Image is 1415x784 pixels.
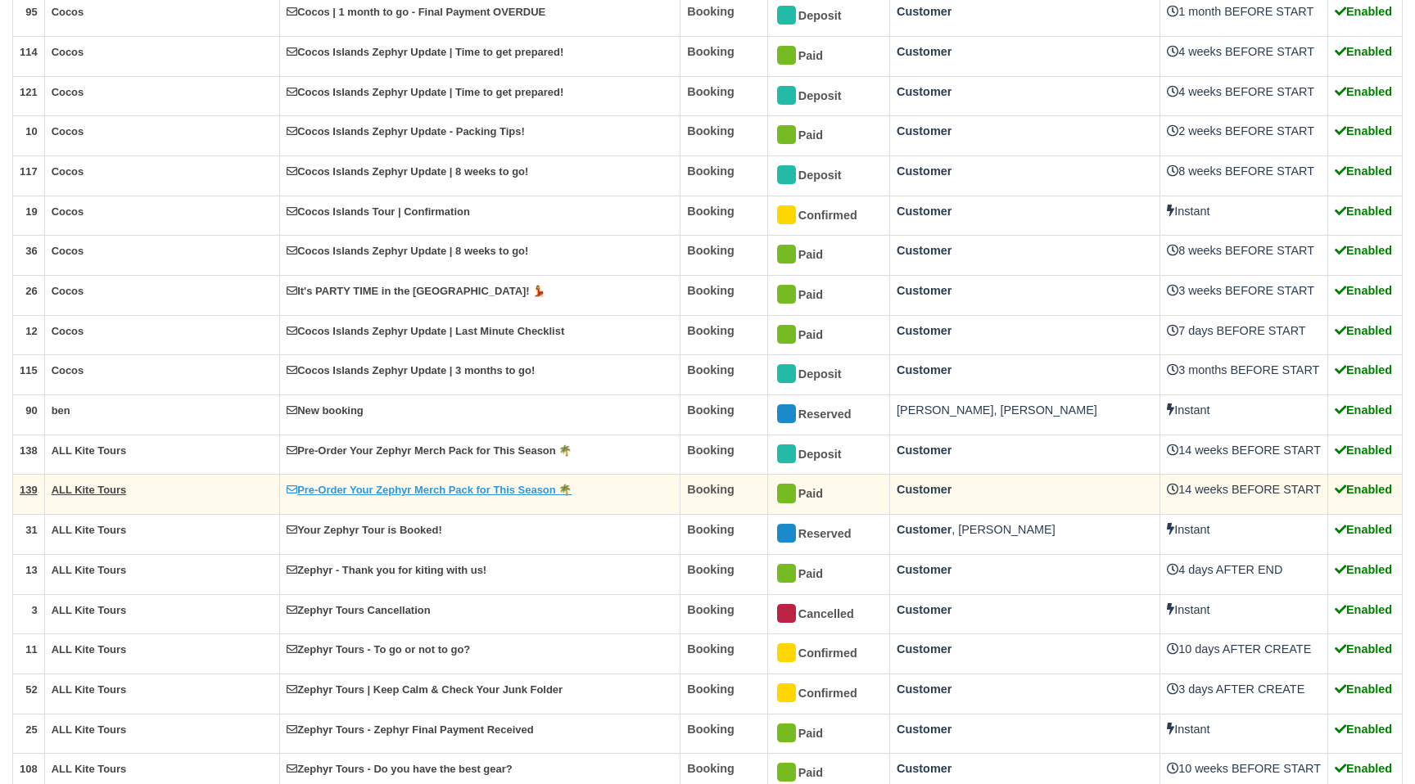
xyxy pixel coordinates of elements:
[897,723,952,736] strong: Customer
[775,242,869,268] div: Paid
[52,325,84,337] a: Cocos
[687,363,735,376] strong: Booking
[287,125,525,137] a: Cocos Islands Zephyr Update - Packing Tips!
[687,723,735,736] strong: Booking
[1160,634,1328,674] td: 10 days AFTER CREATE
[1335,762,1392,775] strong: Enabled
[897,124,952,137] strong: Customer
[687,45,735,58] strong: Booking
[25,205,37,218] a: 19
[687,284,735,297] strong: Booking
[52,404,70,417] a: ben
[287,763,512,775] a: Zephyr Tours - Do you have the best gear?
[52,285,84,297] a: Cocos
[1335,205,1392,218] strong: Enabled
[775,282,869,309] div: Paid
[20,444,38,457] a: 138
[287,564,486,576] a: Zephyr - Thank you for kiting with us!
[897,563,952,576] strong: Customer
[287,165,528,178] a: Cocos Islands Zephyr Update | 8 weeks to go!
[775,3,869,29] div: Deposit
[25,6,37,18] a: 95
[287,643,470,656] a: Zephyr Tours - To go or not to go?
[31,604,37,616] a: 3
[897,5,952,18] strong: Customer
[287,484,572,496] a: Pre-Order Your Zephyr Merch Pack for This Season 🌴
[25,564,37,576] a: 13
[287,6,545,18] a: Cocos | 1 month to go - Final Payment OVERDUE
[20,46,38,58] a: 114
[775,43,869,70] div: Paid
[897,523,952,536] strong: Customer
[1160,236,1328,276] td: 8 weeks BEFORE START
[287,285,545,297] a: It's PARTY TIME in the [GEOGRAPHIC_DATA]! 💃
[1160,674,1328,714] td: 3 days AFTER CREATE
[1160,435,1328,475] td: 14 weeks BEFORE START
[25,643,37,656] a: 11
[287,245,528,257] a: Cocos Islands Zephyr Update | 8 weeks to go!
[890,515,1160,555] td: , [PERSON_NAME]
[52,364,84,376] a: Cocos
[775,442,869,468] div: Deposit
[1335,523,1392,536] strong: Enabled
[687,603,735,616] strong: Booking
[687,244,735,257] strong: Booking
[775,681,869,707] div: Confirmed
[52,723,127,736] a: ALL Kite Tours
[1335,363,1392,376] strong: Enabled
[287,604,430,616] a: Zephyr Tours Cancellation
[1335,444,1392,457] strong: Enabled
[687,563,735,576] strong: Booking
[52,643,127,656] a: ALL Kite Tours
[1160,515,1328,555] td: Instant
[1335,723,1392,736] strong: Enabled
[25,125,37,137] a: 10
[775,402,869,428] div: Reserved
[1335,324,1392,337] strong: Enabled
[52,484,127,496] a: ALL Kite Tours
[1335,244,1392,257] strong: Enabled
[1335,164,1392,178] strong: Enabled
[20,484,38,496] a: 139
[52,165,84,178] a: Cocos
[775,721,869,747] div: Paid
[52,564,127,576] a: ALL Kite Tours
[897,324,952,337] strong: Customer
[687,85,735,98] strong: Booking
[687,124,735,137] strong: Booking
[897,85,952,98] strong: Customer
[897,762,952,775] strong: Customer
[897,483,952,496] strong: Customer
[687,444,735,457] strong: Booking
[1335,683,1392,696] strong: Enabled
[1335,284,1392,297] strong: Enabled
[1160,276,1328,316] td: 3 weeks BEFORE START
[1335,124,1392,137] strong: Enabled
[25,723,37,736] a: 25
[897,444,952,457] strong: Customer
[687,324,735,337] strong: Booking
[287,524,442,536] a: Your Zephyr Tour is Booked!
[775,561,869,588] div: Paid
[1160,594,1328,634] td: Instant
[687,523,735,536] strong: Booking
[897,683,952,696] strong: Customer
[897,164,952,178] strong: Customer
[287,723,533,736] a: Zephyr Tours - Zephyr Final Payment Received
[897,642,952,656] strong: Customer
[25,285,37,297] a: 26
[687,403,735,417] strong: Booking
[687,483,735,496] strong: Booking
[20,763,38,775] a: 108
[1160,714,1328,754] td: Instant
[25,245,37,257] a: 36
[687,5,735,18] strong: Booking
[897,284,952,297] strong: Customer
[1335,563,1392,576] strong: Enabled
[1160,554,1328,594] td: 4 days AFTER END
[52,524,127,536] a: ALL Kite Tours
[287,325,564,337] a: Cocos Islands Zephyr Update | Last Minute Checklist
[775,203,869,229] div: Confirmed
[287,86,563,98] a: Cocos Islands Zephyr Update | Time to get prepared!
[25,683,37,696] a: 52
